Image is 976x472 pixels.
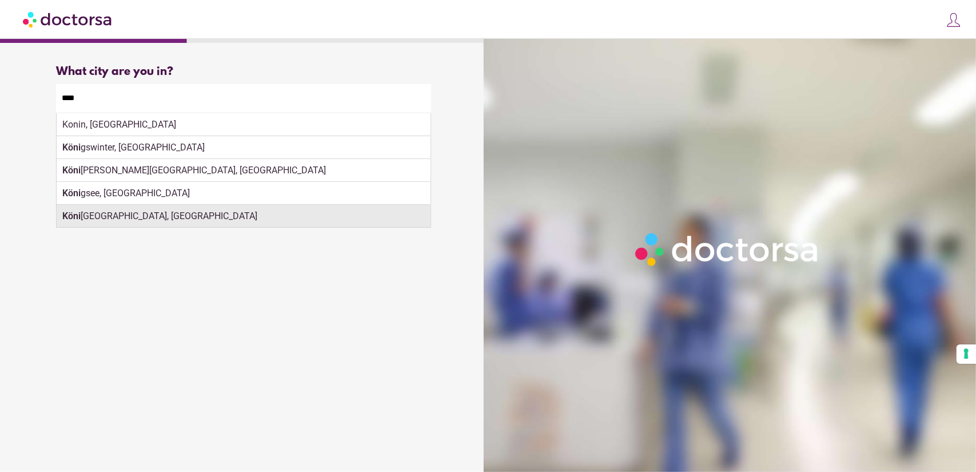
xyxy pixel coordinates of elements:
[57,182,431,205] div: gsee, [GEOGRAPHIC_DATA]
[368,174,431,203] button: Continue
[23,6,113,32] img: Doctorsa.com
[62,165,81,176] strong: Köni
[62,142,81,153] strong: Köni
[62,188,81,199] strong: Köni
[56,112,431,137] div: Make sure the city you pick is where you need assistance.
[57,136,431,159] div: gswinter, [GEOGRAPHIC_DATA]
[57,113,431,136] div: Konin, [GEOGRAPHIC_DATA]
[946,12,962,28] img: icons8-customer-100.png
[630,228,825,271] img: Logo-Doctorsa-trans-White-partial-flat.png
[957,344,976,364] button: Your consent preferences for tracking technologies
[57,159,431,182] div: [PERSON_NAME][GEOGRAPHIC_DATA], [GEOGRAPHIC_DATA]
[62,211,81,221] strong: Köni
[56,65,431,78] div: What city are you in?
[57,205,431,228] div: [GEOGRAPHIC_DATA], [GEOGRAPHIC_DATA]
